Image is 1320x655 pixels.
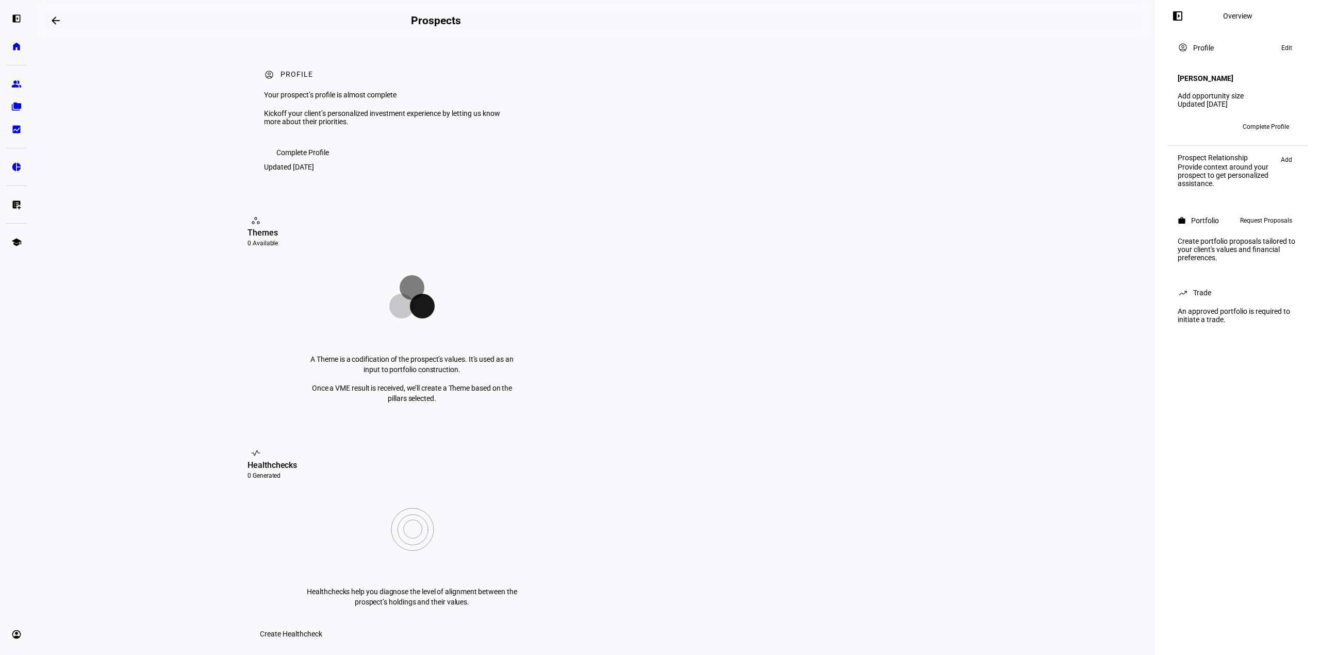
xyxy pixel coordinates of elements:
a: bid_landscape [6,119,27,140]
eth-panel-overview-card-header: Profile [1178,42,1297,54]
mat-icon: workspaces [251,215,261,226]
mat-icon: arrow_backwards [49,14,62,27]
mat-icon: trending_up [1178,288,1188,298]
button: Complete Profile [264,142,341,163]
a: folder_copy [6,96,27,117]
eth-mat-symbol: list_alt_add [11,199,22,210]
span: DK [1182,123,1190,130]
div: Provide context around your prospect to get personalized assistance. [1178,163,1276,188]
button: Add [1276,154,1297,166]
mat-icon: account_circle [264,70,274,80]
div: 0 Available [247,239,576,247]
mat-icon: vital_signs [251,448,261,458]
div: Portfolio [1191,216,1219,225]
span: Add [1281,154,1292,166]
a: home [6,36,27,57]
span: Edit [1281,42,1292,54]
div: Updated [DATE] [1178,100,1297,108]
div: Create portfolio proposals tailored to your client's values and financial preferences. [1171,233,1303,266]
span: Create Healthcheck [260,624,322,644]
div: Profile [280,70,313,80]
div: Overview [1223,12,1252,20]
eth-mat-symbol: school [11,237,22,247]
button: Request Proposals [1235,214,1297,227]
p: Once a VME result is received, we’ll create a Theme based on the pillars selected. [304,383,520,404]
div: Profile [1193,44,1214,52]
div: 0 Generated [247,472,576,480]
eth-mat-symbol: account_circle [11,629,22,640]
a: Add opportunity size [1178,92,1244,100]
h2: Prospects [411,14,460,27]
mat-icon: work [1178,216,1186,225]
eth-mat-symbol: home [11,41,22,52]
a: group [6,74,27,94]
eth-mat-symbol: left_panel_open [11,13,22,24]
h4: [PERSON_NAME] [1178,74,1233,82]
div: Themes [247,227,576,239]
p: A Theme is a codification of the prospect’s values. It’s used as an input to portfolio construction. [304,354,520,375]
div: Prospect Relationship [1178,154,1276,162]
mat-icon: left_panel_open [1171,10,1184,22]
button: Create Healthcheck [247,624,335,644]
eth-mat-symbol: group [11,79,22,89]
eth-mat-symbol: bid_landscape [11,124,22,135]
a: pie_chart [6,157,27,177]
div: Trade [1193,289,1211,297]
eth-panel-overview-card-header: Trade [1178,287,1297,299]
button: Complete Profile [1234,119,1297,135]
span: Complete Profile [1243,119,1289,135]
p: Healthchecks help you diagnose the level of alignment between the prospect’s holdings and their v... [304,586,520,607]
div: An approved portfolio is required to initiate a trade. [1171,303,1303,328]
eth-panel-overview-card-header: Portfolio [1178,214,1297,227]
button: Edit [1276,42,1297,54]
mat-icon: account_circle [1178,42,1188,53]
eth-mat-symbol: folder_copy [11,102,22,112]
div: Kickoff your client’s personalized investment experience by letting us know more about their prio... [264,109,518,126]
div: Healthchecks [247,459,576,472]
div: Updated [DATE] [264,163,314,171]
span: Request Proposals [1240,214,1292,227]
span: Complete Profile [276,142,329,163]
eth-mat-symbol: pie_chart [11,162,22,172]
div: Your prospect’s profile is almost complete [264,91,518,99]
